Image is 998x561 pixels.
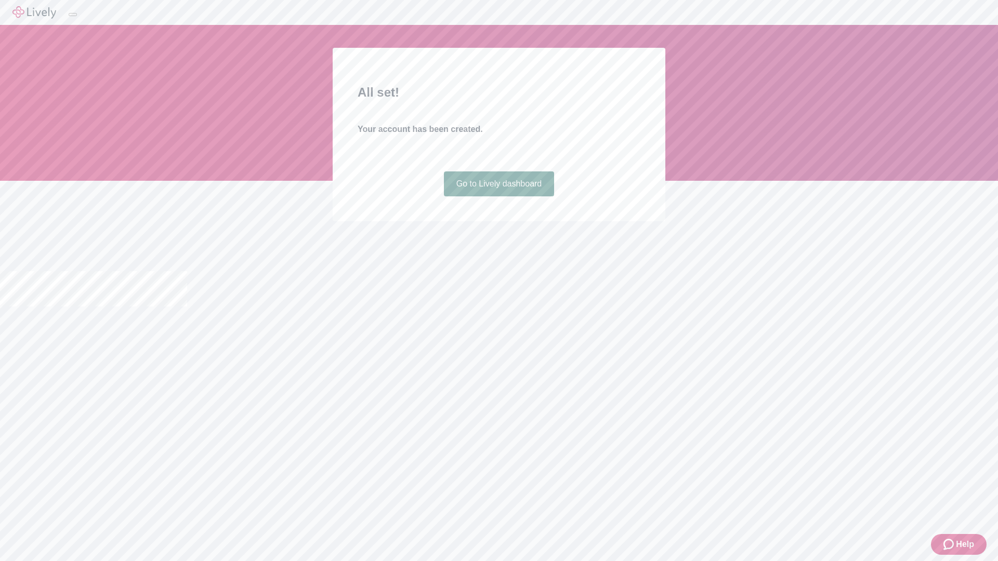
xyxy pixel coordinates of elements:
[931,534,987,555] button: Zendesk support iconHelp
[69,13,77,16] button: Log out
[358,123,640,136] h4: Your account has been created.
[12,6,56,19] img: Lively
[943,538,956,551] svg: Zendesk support icon
[358,83,640,102] h2: All set!
[956,538,974,551] span: Help
[444,171,555,196] a: Go to Lively dashboard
